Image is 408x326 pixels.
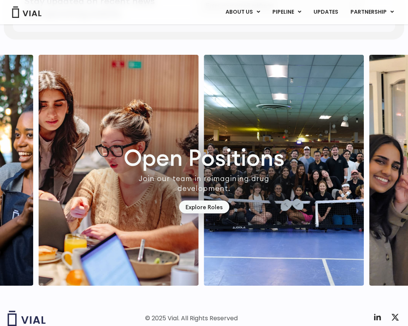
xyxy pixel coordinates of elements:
div: 3 / 7 [204,55,364,286]
a: ABOUT USMenu Toggle [219,6,266,19]
a: PIPELINEMenu Toggle [266,6,307,19]
img: Vial logo wih "Vial" spelled out [8,311,46,326]
a: UPDATES [307,6,344,19]
div: 2 / 7 [38,55,198,286]
img: http://People%20posing%20for%20group%20picture%20after%20playing%20pickleball. [204,55,364,286]
img: Vial Logo [11,6,42,18]
a: PARTNERSHIPMenu Toggle [344,6,400,19]
div: © 2025 Vial. All Rights Reserved [145,314,238,323]
a: Explore Roles [179,200,229,214]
